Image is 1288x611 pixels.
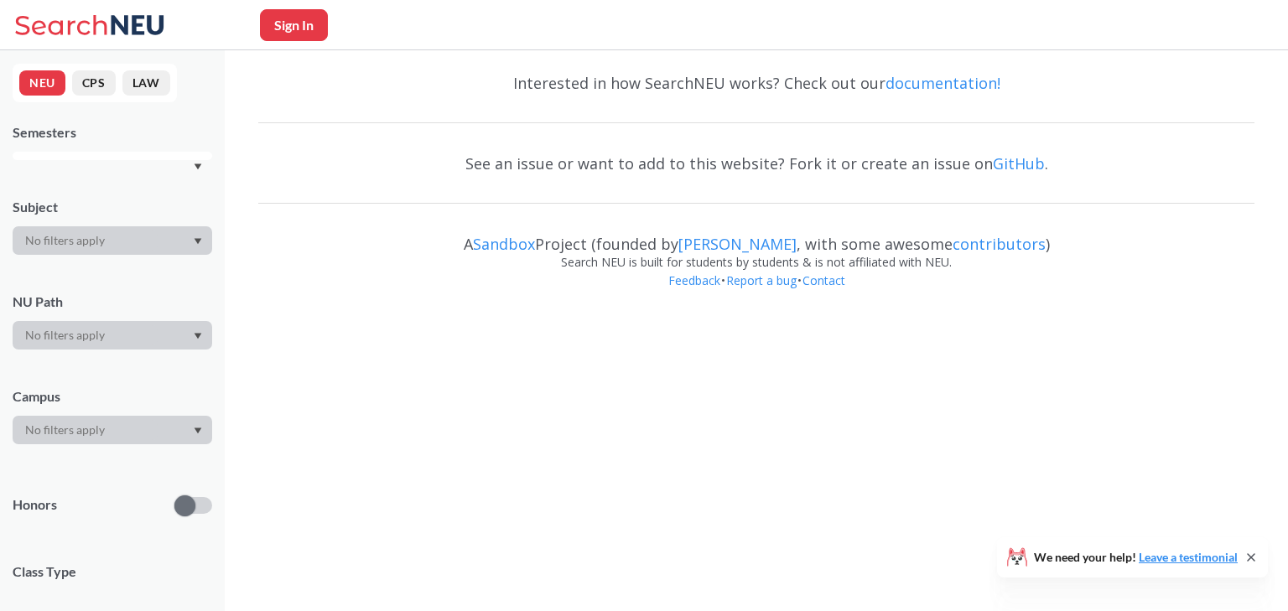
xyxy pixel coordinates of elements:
[13,321,212,350] div: Dropdown arrow
[258,59,1254,107] div: Interested in how SearchNEU works? Check out our
[260,9,328,41] button: Sign In
[258,220,1254,253] div: A Project (founded by , with some awesome )
[258,139,1254,188] div: See an issue or want to add to this website? Fork it or create an issue on .
[725,272,797,288] a: Report a bug
[72,70,116,96] button: CPS
[194,163,202,170] svg: Dropdown arrow
[13,495,57,515] p: Honors
[13,387,212,406] div: Campus
[1034,551,1238,563] span: We need your help!
[194,333,202,339] svg: Dropdown arrow
[678,234,797,254] a: [PERSON_NAME]
[953,234,1046,254] a: contributors
[19,70,65,96] button: NEU
[993,153,1045,173] a: GitHub
[13,562,212,581] span: Class Type
[194,427,202,434] svg: Dropdown arrow
[13,293,212,311] div: NU Path
[13,123,212,142] div: Semesters
[13,226,212,255] div: Dropdown arrow
[667,272,721,288] a: Feedback
[885,73,1000,93] a: documentation!
[1139,550,1238,564] a: Leave a testimonial
[194,238,202,245] svg: Dropdown arrow
[122,70,170,96] button: LAW
[258,253,1254,272] div: Search NEU is built for students by students & is not affiliated with NEU.
[13,198,212,216] div: Subject
[473,234,535,254] a: Sandbox
[258,272,1254,315] div: • •
[13,416,212,444] div: Dropdown arrow
[802,272,846,288] a: Contact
